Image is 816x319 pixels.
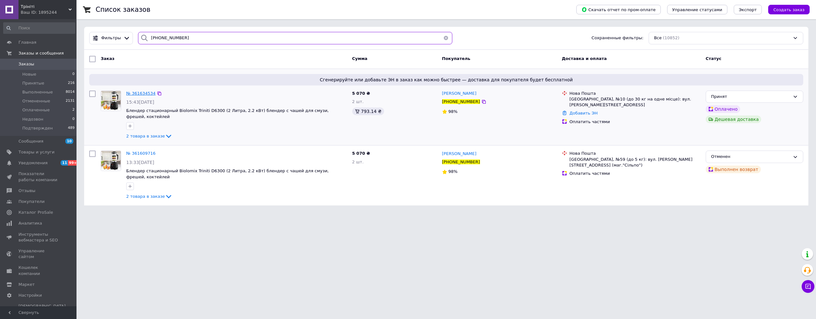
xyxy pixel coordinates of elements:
[570,171,701,176] div: Оплатить частями
[18,282,35,287] span: Маркет
[101,151,121,171] a: Фото товару
[126,151,156,156] a: № 361609716
[72,116,75,122] span: 0
[706,166,761,173] div: Выполнен возврат
[442,91,477,96] span: [PERSON_NAME]
[711,93,790,100] div: Принят
[68,80,75,86] span: 216
[18,171,59,182] span: Показатели работы компании
[22,107,50,113] span: Оплаченные
[101,151,121,171] img: Фото товару
[663,35,680,40] span: (10852)
[92,77,801,83] span: Сгенерируйте или добавьте ЭН в заказ как можно быстрее — доставка для покупателя будет бесплатной
[18,160,47,166] span: Уведомления
[448,169,458,174] span: 98%
[66,98,75,104] span: 2131
[442,99,480,104] span: [PHONE_NUMBER]
[22,89,53,95] span: Выполненные
[138,32,453,44] input: Поиск по номеру заказа, ФИО покупателя, номеру телефона, Email, номеру накладной
[802,280,814,293] button: Чат с покупателем
[570,96,701,108] div: [GEOGRAPHIC_DATA], №10 (до 30 кг на одне місце): вул. [PERSON_NAME][STREET_ADDRESS]
[442,159,480,164] span: [PHONE_NUMBER]
[18,50,64,56] span: Заказы и сообщения
[667,5,727,14] button: Управление статусами
[562,56,607,61] span: Доставка и оплата
[18,199,45,204] span: Покупатели
[18,293,42,298] span: Настройки
[72,71,75,77] span: 0
[18,61,34,67] span: Заказы
[101,56,114,61] span: Заказ
[739,7,757,12] span: Экспорт
[352,56,368,61] span: Сумма
[706,115,761,123] div: Дешевая доставка
[18,188,35,194] span: Отзывы
[18,248,59,260] span: Управление сайтом
[762,7,810,12] a: Создать заказ
[18,138,43,144] span: Сообщения
[570,157,701,168] div: [GEOGRAPHIC_DATA], №59 (до 5 кг): вул. [PERSON_NAME][STREET_ADDRESS] (маг."Сільпо")
[18,149,55,155] span: Товары и услуги
[101,35,121,41] span: Фильтры
[672,7,722,12] span: Управление статусами
[734,5,762,14] button: Экспорт
[22,125,53,131] span: Подтвержден
[61,160,68,166] span: 11
[448,109,458,114] span: 98%
[126,194,172,199] a: 2 товара в заказе
[592,35,644,41] span: Сохраненные фильтры:
[22,80,44,86] span: Принятые
[68,125,75,131] span: 489
[22,116,43,122] span: Недозвон
[570,119,701,125] div: Оплатить частями
[72,107,75,113] span: 2
[21,10,76,15] div: Ваш ID: 1895244
[706,105,740,113] div: Оплачено
[440,32,452,44] button: Очистить
[126,100,154,105] span: 15:43[DATE]
[126,134,165,138] span: 2 товара в заказе
[773,7,805,12] span: Создать заказ
[18,265,59,276] span: Кошелек компании
[18,210,53,215] span: Каталог ProSale
[711,153,790,160] div: Отменен
[22,71,36,77] span: Новые
[352,99,364,104] span: 2 шт.
[22,98,50,104] span: Отмененные
[352,91,370,96] span: 5 070 ₴
[126,194,165,199] span: 2 товара в заказе
[576,5,661,14] button: Скачать отчет по пром-оплате
[126,168,329,179] a: Блендер стационарный Biolomix Triniti D6300 (2 Литра, 2.2 кВт) блендер с чашей для смузи, фрешей,...
[18,232,59,243] span: Инструменты вебмастера и SEO
[442,56,470,61] span: Покупатель
[126,91,156,96] a: № 361634534
[101,91,121,111] img: Фото товару
[3,22,75,34] input: Поиск
[126,134,172,138] a: 2 товара в заказе
[581,7,656,12] span: Скачать отчет по пром-оплате
[126,108,329,119] a: Блендер стационарный Biolomix Triniti D6300 (2 Литра, 2.2 кВт) блендер с чашей для смузи, фрешей,...
[352,159,364,164] span: 2 шт.
[66,89,75,95] span: 8014
[18,220,42,226] span: Аналитика
[442,151,477,156] span: [PERSON_NAME]
[18,40,36,45] span: Главная
[126,160,154,165] span: 13:33[DATE]
[352,151,370,156] span: 5 070 ₴
[654,35,662,41] span: Все
[21,4,69,10] span: Трініті
[570,111,598,115] a: Добавить ЭН
[68,160,78,166] span: 99+
[96,6,150,13] h1: Список заказов
[570,151,701,156] div: Нова Пошта
[570,91,701,96] div: Нова Пошта
[442,91,477,97] a: [PERSON_NAME]
[65,138,73,144] span: 10
[706,56,722,61] span: Статус
[768,5,810,14] button: Создать заказ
